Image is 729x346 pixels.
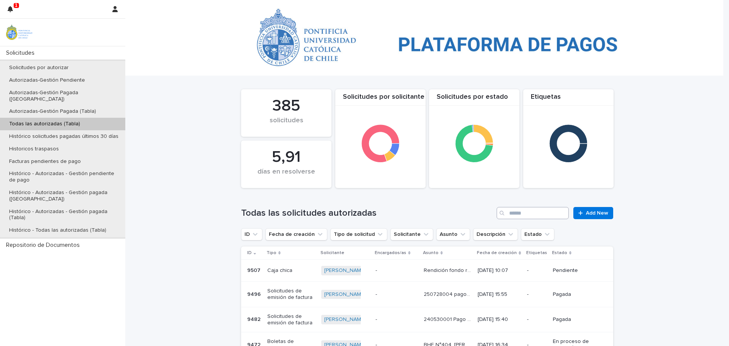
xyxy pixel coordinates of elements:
[324,316,366,323] a: [PERSON_NAME]
[3,133,125,140] p: Histórico solicitudes pagadas últimos 30 días
[376,267,418,274] p: -
[423,249,439,257] p: Asunto
[3,209,125,221] p: Histórico - Autorizadas - Gestión pagada (Tabla)
[254,117,319,133] div: solicitudes
[267,267,315,274] p: Caja chica
[497,207,569,219] input: Search
[320,249,344,257] p: Solicitante
[3,108,102,115] p: Autorizadas-Gestión Pagada (Tabla)
[241,307,613,332] tr: 94829482 Solicitudes de emisión de factura[PERSON_NAME] -240530001 Pago renovación 2025240530001 ...
[3,65,75,71] p: Solicitudes por autorizar
[473,228,518,240] button: Descripción
[573,207,613,219] a: Add New
[324,291,366,298] a: [PERSON_NAME]
[247,315,262,323] p: 9482
[523,93,614,106] div: Etiquetas
[429,93,519,106] div: Solicitudes por estado
[277,2,349,10] p: Todas las autorizadas (Tabla)
[335,93,426,106] div: Solicitudes por solicitante
[267,249,276,257] p: Tipo
[436,228,470,240] button: Asunto
[267,288,315,301] p: Solicitudes de emisión de factura
[478,316,521,323] p: [DATE] 15:40
[527,316,547,323] p: -
[3,242,86,249] p: Repositorio de Documentos
[3,158,87,165] p: Facturas pendientes de pago
[330,228,387,240] button: Tipo de solicitud
[3,49,41,57] p: Solicitudes
[3,121,86,127] p: Todas las autorizadas (Tabla)
[3,90,125,103] p: Autorizadas-Gestión Pagada ([GEOGRAPHIC_DATA])
[267,313,315,326] p: Solicitudes de emisión de factura
[375,249,406,257] p: Encargados/as
[376,316,418,323] p: -
[247,249,252,257] p: ID
[241,208,494,219] h1: Todas las solicitudes autorizadas
[390,228,433,240] button: Solicitante
[241,260,613,282] tr: 95079507 Caja chica[PERSON_NAME] -Rendición fondo renovable [DATE] - [DATE]Rendición fondo renova...
[526,249,547,257] p: Etiquetas
[3,227,112,234] p: Histórico - Todas las autorizadas (Tabla)
[324,267,366,274] a: [PERSON_NAME]
[241,2,268,10] a: Solicitudes
[3,146,65,152] p: Historicos traspasos
[424,266,473,274] p: Rendición fondo renovable Mayo - Julio 2025
[247,266,262,274] p: 9507
[424,315,473,323] p: 240530001 Pago renovación 2025
[8,5,17,18] div: 1
[527,291,547,298] p: -
[254,168,319,184] div: días en resolverse
[15,3,17,8] p: 1
[6,25,32,40] img: iqsleoUpQLaG7yz5l0jK
[241,282,613,307] tr: 94969496 Solicitudes de emisión de factura[PERSON_NAME] -250728004 pago ingreso nuevo estudio 202...
[553,267,600,274] p: Pendiente
[3,77,91,84] p: Autorizadas-Gestión Pendiente
[586,210,608,216] span: Add New
[553,291,600,298] p: Pagada
[527,267,547,274] p: -
[3,190,125,202] p: Histórico - Autorizadas - Gestión pagada ([GEOGRAPHIC_DATA])
[254,148,319,167] div: 5,91
[241,228,262,240] button: ID
[3,171,125,183] p: Histórico - Autorizadas - Gestión pendiente de pago
[553,316,600,323] p: Pagada
[247,290,262,298] p: 9496
[521,228,554,240] button: Estado
[424,290,473,298] p: 250728004 pago ingreso nuevo estudio 2025
[552,249,567,257] p: Estado
[478,267,521,274] p: [DATE] 10:07
[265,228,327,240] button: Fecha de creación
[376,291,418,298] p: -
[478,291,521,298] p: [DATE] 15:55
[477,249,517,257] p: Fecha de creación
[254,96,319,115] div: 385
